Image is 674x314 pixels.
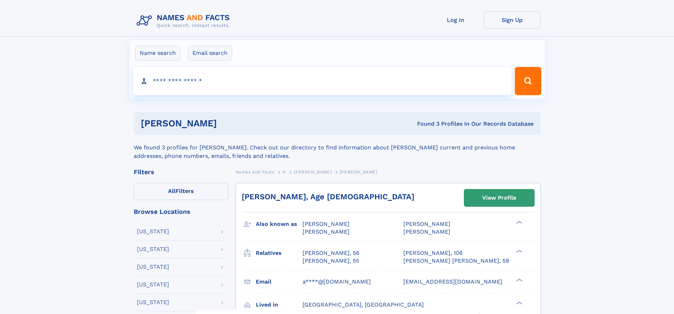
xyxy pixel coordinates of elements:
div: ❯ [514,301,523,305]
div: ❯ [514,220,523,225]
h3: Email [256,276,303,288]
div: Found 3 Profiles In Our Records Database [317,120,534,128]
div: Filters [134,169,229,175]
div: [US_STATE] [137,282,169,287]
a: Sign Up [484,11,541,29]
label: Name search [135,46,180,61]
div: [US_STATE] [137,246,169,252]
div: ❯ [514,278,523,282]
span: [EMAIL_ADDRESS][DOMAIN_NAME] [403,278,502,285]
div: Browse Locations [134,209,229,215]
div: [US_STATE] [137,299,169,305]
h3: Relatives [256,247,303,259]
span: [PERSON_NAME] [403,228,450,235]
a: [PERSON_NAME], 106 [403,249,463,257]
a: [PERSON_NAME] [PERSON_NAME], 59 [403,257,509,265]
img: Logo Names and Facts [134,11,236,30]
div: [US_STATE] [137,229,169,234]
a: [PERSON_NAME] [294,167,332,176]
button: Search Button [515,67,541,95]
h3: Lived in [256,299,303,311]
span: [GEOGRAPHIC_DATA], [GEOGRAPHIC_DATA] [303,301,424,308]
label: Filters [134,183,229,200]
a: View Profile [464,189,534,206]
span: All [168,188,175,194]
a: Names and Facts [236,167,275,176]
span: [PERSON_NAME] [303,228,350,235]
span: [PERSON_NAME] [340,170,378,175]
div: ❯ [514,249,523,253]
span: [PERSON_NAME] [294,170,332,175]
input: search input [133,67,512,95]
div: [US_STATE] [137,264,169,270]
span: H [282,170,286,175]
a: [PERSON_NAME], 56 [303,249,359,257]
a: [PERSON_NAME], 55 [303,257,359,265]
a: H [282,167,286,176]
div: We found 3 profiles for [PERSON_NAME]. Check out our directory to find information about [PERSON_... [134,135,541,160]
label: Email search [188,46,232,61]
span: [PERSON_NAME] [403,221,450,227]
h1: [PERSON_NAME] [141,119,317,128]
span: [PERSON_NAME] [303,221,350,227]
h3: Also known as [256,218,303,230]
a: [PERSON_NAME], Age [DEMOGRAPHIC_DATA] [242,192,414,201]
div: View Profile [482,190,516,206]
a: Log In [427,11,484,29]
